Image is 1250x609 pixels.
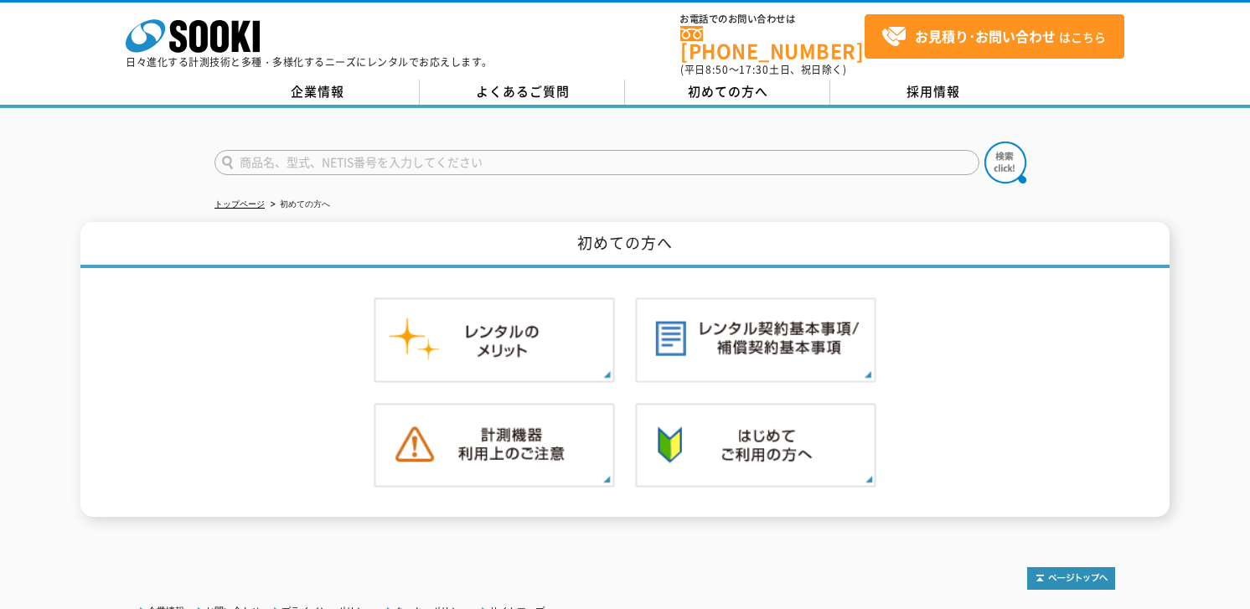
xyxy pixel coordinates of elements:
span: 初めての方へ [688,82,768,101]
span: お電話でのお問い合わせは [680,14,865,24]
a: よくあるご質問 [420,80,625,105]
span: はこちら [881,24,1106,49]
img: btn_search.png [984,142,1026,183]
span: 8:50 [705,62,729,77]
a: 初めての方へ [625,80,830,105]
img: レンタルのメリット [374,297,615,383]
li: 初めての方へ [267,196,330,214]
img: レンタル契約基本事項／補償契約基本事項 [635,297,876,383]
a: 企業情報 [214,80,420,105]
a: お見積り･お問い合わせはこちら [865,14,1124,59]
img: トップページへ [1027,567,1115,590]
input: 商品名、型式、NETIS番号を入力してください [214,150,979,175]
strong: お見積り･お問い合わせ [915,26,1056,46]
span: 17:30 [739,62,769,77]
span: (平日 ～ 土日、祝日除く) [680,62,846,77]
a: 採用情報 [830,80,1036,105]
img: 計測機器ご利用上のご注意 [374,403,615,488]
a: [PHONE_NUMBER] [680,26,865,60]
img: 初めての方へ [635,403,876,488]
a: トップページ [214,199,265,209]
p: 日々進化する計測技術と多種・多様化するニーズにレンタルでお応えします。 [126,57,493,67]
h1: 初めての方へ [80,222,1170,268]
